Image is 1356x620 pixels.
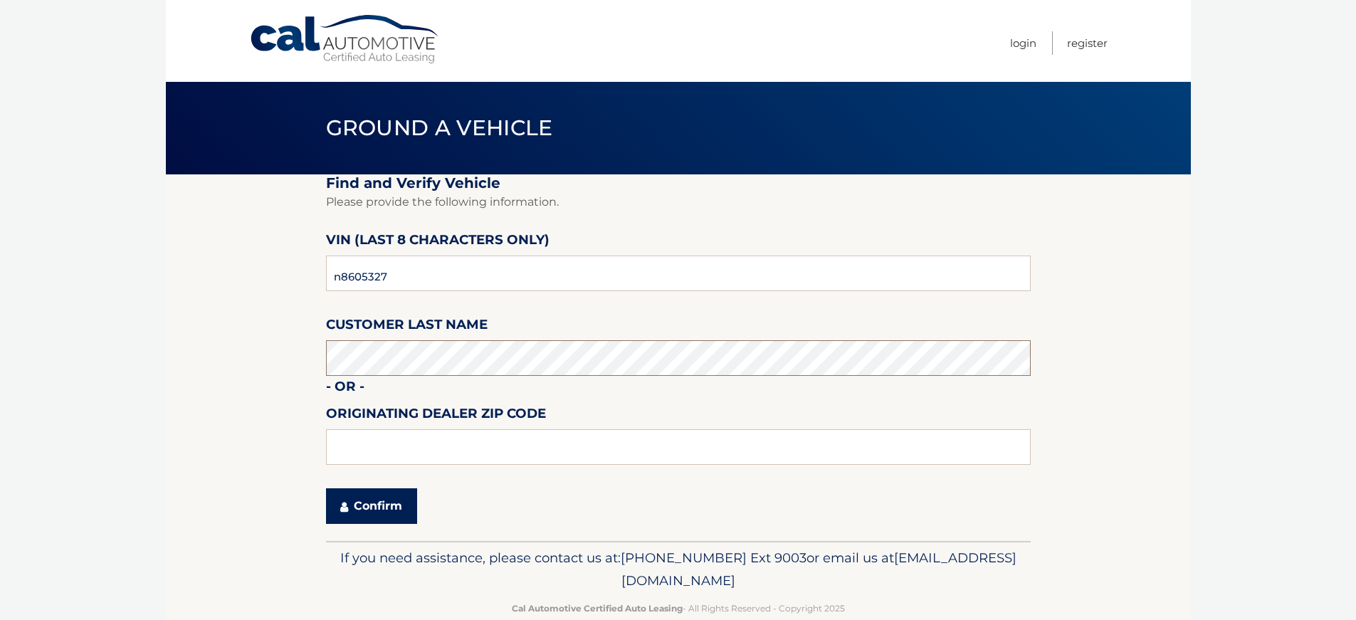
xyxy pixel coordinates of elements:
[335,547,1021,592] p: If you need assistance, please contact us at: or email us at
[512,603,683,614] strong: Cal Automotive Certified Auto Leasing
[335,601,1021,616] p: - All Rights Reserved - Copyright 2025
[1010,31,1036,55] a: Login
[326,229,550,256] label: VIN (last 8 characters only)
[249,14,441,65] a: Cal Automotive
[1067,31,1108,55] a: Register
[326,314,488,340] label: Customer Last Name
[326,192,1031,212] p: Please provide the following information.
[326,115,553,141] span: Ground a Vehicle
[621,550,806,566] span: [PHONE_NUMBER] Ext 9003
[326,376,364,402] label: - or -
[326,174,1031,192] h2: Find and Verify Vehicle
[326,488,417,524] button: Confirm
[326,403,546,429] label: Originating Dealer Zip Code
